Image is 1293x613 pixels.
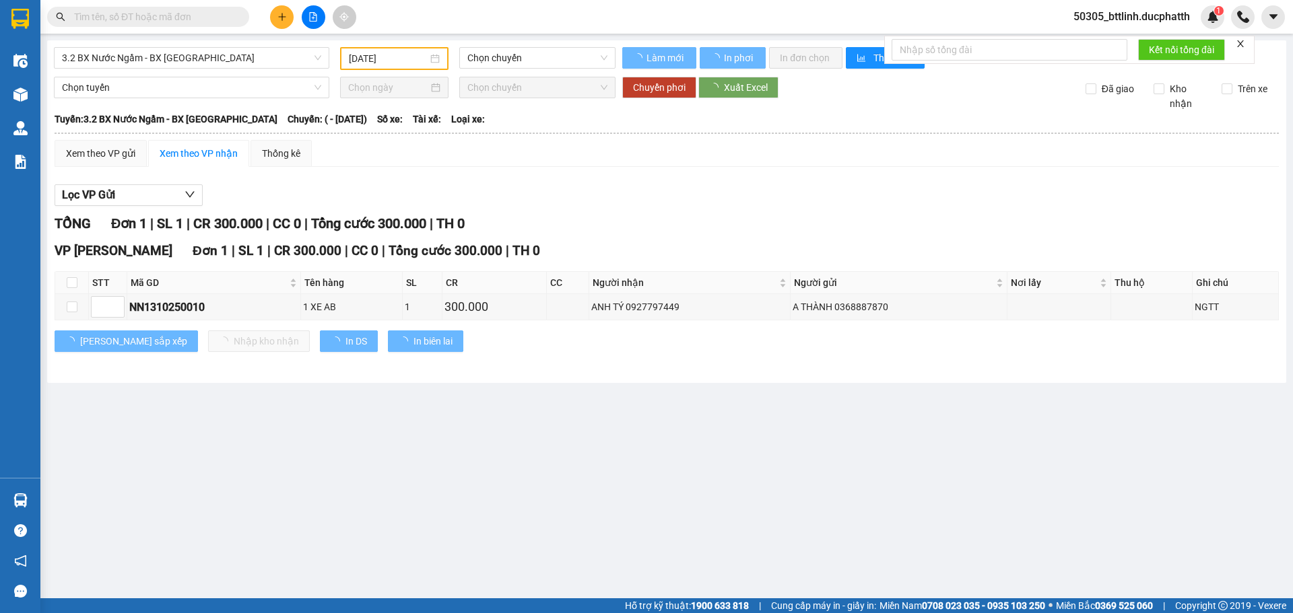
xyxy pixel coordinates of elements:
[80,334,187,349] span: [PERSON_NAME] sắp xếp
[13,155,28,169] img: solution-icon
[302,5,325,29] button: file-add
[846,47,925,69] button: bar-chartThống kê
[892,39,1127,61] input: Nhập số tổng đài
[512,243,540,258] span: TH 0
[451,112,485,127] span: Loại xe:
[1193,272,1279,294] th: Ghi chú
[193,215,263,231] span: CR 300.000
[467,48,607,68] span: Chọn chuyến
[185,189,195,200] span: down
[331,336,345,346] span: loading
[593,275,776,290] span: Người nhận
[547,272,589,294] th: CC
[1267,11,1280,23] span: caret-down
[62,77,321,98] span: Chọn tuyến
[1236,39,1245,48] span: close
[430,215,433,231] span: |
[1163,598,1165,613] span: |
[13,87,28,102] img: warehouse-icon
[111,215,147,231] span: Đơn 1
[55,243,172,258] span: VP [PERSON_NAME]
[55,184,203,206] button: Lọc VP Gửi
[700,47,766,69] button: In phơi
[591,299,788,314] div: ANH TÝ 0927797449
[622,47,696,69] button: Làm mới
[413,334,453,349] span: In biên lai
[1138,39,1225,61] button: Kết nối tổng đài
[339,12,349,22] span: aim
[771,598,876,613] span: Cung cấp máy in - giấy in:
[74,9,233,24] input: Tìm tên, số ĐT hoặc mã đơn
[14,585,27,598] span: message
[1111,272,1193,294] th: Thu hộ
[1096,81,1139,96] span: Đã giao
[1011,275,1097,290] span: Nơi lấy
[14,524,27,537] span: question-circle
[13,54,28,68] img: warehouse-icon
[333,5,356,29] button: aim
[759,598,761,613] span: |
[646,50,686,65] span: Làm mới
[345,334,367,349] span: In DS
[89,272,127,294] th: STT
[131,275,287,290] span: Mã GD
[55,114,277,124] b: Tuyến: 3.2 BX Nước Ngầm - BX [GEOGRAPHIC_DATA]
[288,112,367,127] span: Chuyến: ( - [DATE])
[270,5,294,29] button: plus
[922,600,1045,611] strong: 0708 023 035 - 0935 103 250
[349,51,428,66] input: 12/10/2025
[377,112,403,127] span: Số xe:
[1049,603,1053,608] span: ⚪️
[11,9,29,29] img: logo-vxr
[1095,600,1153,611] strong: 0369 525 060
[56,12,65,22] span: search
[273,215,301,231] span: CC 0
[388,330,463,352] button: In biên lai
[506,243,509,258] span: |
[277,12,287,22] span: plus
[208,330,310,352] button: Nhập kho nhận
[709,83,724,92] span: loading
[160,146,238,161] div: Xem theo VP nhận
[405,299,439,314] div: 1
[436,215,465,231] span: TH 0
[274,243,341,258] span: CR 300.000
[13,493,28,507] img: warehouse-icon
[238,243,264,258] span: SL 1
[444,297,545,316] div: 300.000
[129,299,298,316] div: NN1310250010
[873,50,914,65] span: Thống kê
[13,121,28,135] img: warehouse-icon
[399,336,413,346] span: loading
[724,80,768,95] span: Xuất Excel
[769,47,842,69] button: In đơn chọn
[880,598,1045,613] span: Miền Nam
[267,243,271,258] span: |
[62,186,115,203] span: Lọc VP Gửi
[1207,11,1219,23] img: icon-new-feature
[1063,8,1201,25] span: 50305_bttlinh.ducphatth
[348,80,428,95] input: Chọn ngày
[698,77,778,98] button: Xuất Excel
[187,215,190,231] span: |
[262,146,300,161] div: Thống kê
[62,48,321,68] span: 3.2 BX Nước Ngầm - BX Hoằng Hóa
[1216,6,1221,15] span: 1
[1218,601,1228,610] span: copyright
[1214,6,1224,15] sup: 1
[1149,42,1214,57] span: Kết nối tổng đài
[710,53,722,63] span: loading
[1164,81,1212,111] span: Kho nhận
[352,243,378,258] span: CC 0
[625,598,749,613] span: Hỗ trợ kỹ thuật:
[1056,598,1153,613] span: Miền Bắc
[389,243,502,258] span: Tổng cước 300.000
[232,243,235,258] span: |
[14,554,27,567] span: notification
[150,215,154,231] span: |
[793,299,1005,314] div: A THÀNH 0368887870
[403,272,442,294] th: SL
[857,53,868,64] span: bar-chart
[157,215,183,231] span: SL 1
[65,336,80,346] span: loading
